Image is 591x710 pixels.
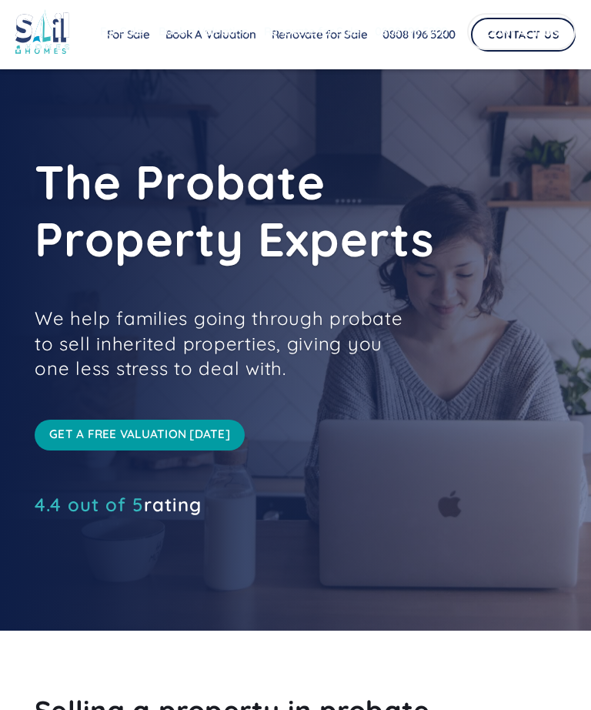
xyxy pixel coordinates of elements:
[15,9,69,50] img: sail home logo
[35,420,245,450] a: Get a free valuation [DATE]
[467,13,576,50] a: Contact Us
[35,493,144,516] span: 4.4 out of 5
[35,497,202,512] div: rating
[35,306,419,380] p: We help families going through probate to sell inherited properties, giving you one less stress t...
[367,16,456,47] a: 0808 196 5200
[256,16,368,47] a: Renovate for Sale
[35,497,202,512] a: 4.4 out of 5rating
[35,154,556,267] h1: The Probate Property Experts
[35,520,265,538] iframe: Customer reviews powered by Trustpilot
[92,16,151,47] a: For Sale
[151,16,256,47] a: Book a Valuation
